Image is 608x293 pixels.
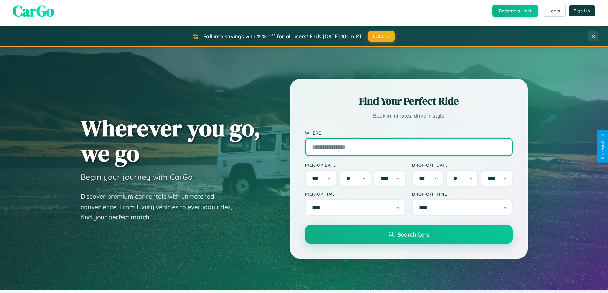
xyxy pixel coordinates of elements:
label: Drop-off Time [412,191,513,197]
label: Where [305,130,513,136]
span: CarGo [13,0,54,21]
div: Give Feedback [600,134,605,159]
button: Search Cars [305,225,513,244]
h2: Find Your Perfect Ride [305,94,513,108]
button: FALL15 [368,31,395,42]
h3: Begin your journey with CarGo [81,172,193,182]
span: Search Cars [398,231,429,238]
label: Pick-up Time [305,191,406,197]
button: Sign Up [569,5,595,16]
button: Become a Host [492,5,538,17]
p: Book in minutes, drive in style [305,111,513,121]
button: Login [543,5,566,17]
p: Discover premium car rentals with unmatched convenience. From luxury vehicles to everyday rides, ... [81,191,240,223]
h1: Wherever you go, we go [81,115,261,166]
label: Drop-off Date [412,162,513,168]
label: Pick-up Date [305,162,406,168]
span: Fall into savings with 15% off for all users! Ends [DATE] 10am PT. [203,33,363,40]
